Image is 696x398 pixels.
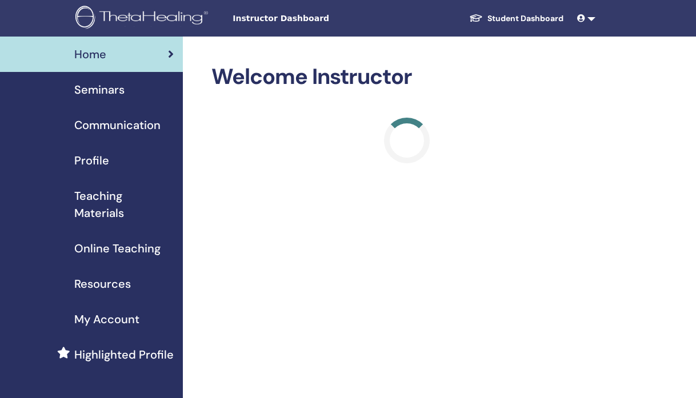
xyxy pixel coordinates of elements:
[74,240,161,257] span: Online Teaching
[74,275,131,292] span: Resources
[469,13,483,23] img: graduation-cap-white.svg
[74,152,109,169] span: Profile
[74,116,161,134] span: Communication
[233,13,404,25] span: Instructor Dashboard
[211,64,602,90] h2: Welcome Instructor
[74,187,174,222] span: Teaching Materials
[74,46,106,63] span: Home
[460,8,573,29] a: Student Dashboard
[74,346,174,363] span: Highlighted Profile
[75,6,212,31] img: logo.png
[74,311,139,328] span: My Account
[74,81,125,98] span: Seminars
